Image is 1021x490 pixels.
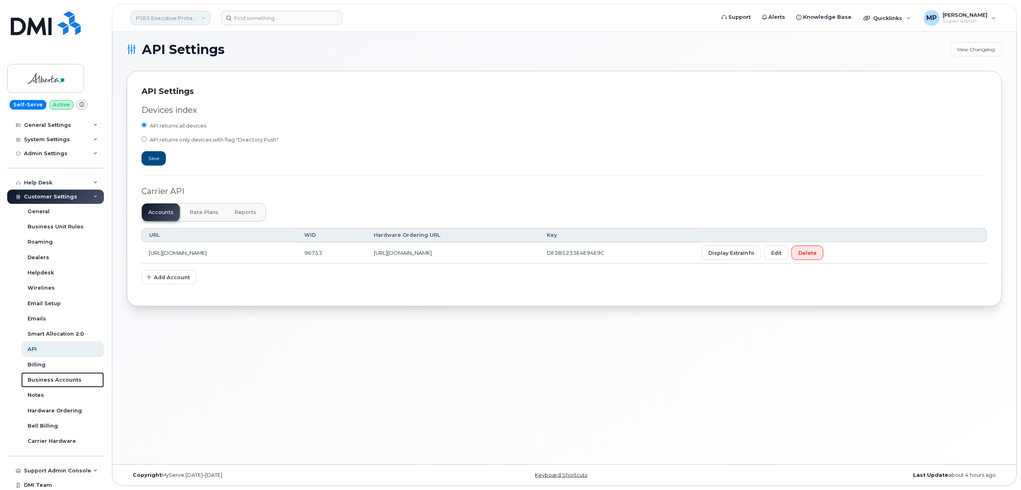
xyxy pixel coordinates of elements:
[142,86,987,97] div: API Settings
[142,136,147,142] input: API returns only devices with flag "Directory Push"
[142,186,987,197] div: Carrier API
[792,246,824,260] button: Delete
[142,270,197,284] button: Add Account
[951,42,1002,56] a: View Changelog
[133,472,162,478] strong: Copyright
[708,249,754,257] span: Display ExtraInfo
[764,246,788,260] button: Edit
[234,209,256,216] span: Reports
[702,246,761,260] button: Display ExtraInfo
[297,228,367,242] th: WID
[150,136,278,143] span: API returns only devices with flag "Directory Push"
[142,151,166,165] button: Save
[540,228,695,242] th: Key
[127,472,419,478] div: MyServe [DATE]–[DATE]
[142,104,987,116] div: Devices index
[535,472,588,478] a: Keyboard Shortcuts
[142,228,297,242] th: URL
[710,472,1002,478] div: about 4 hours ago
[798,249,817,257] span: Delete
[540,242,695,264] td: DF2B5233E4E94E9C
[142,242,297,264] td: [URL][DOMAIN_NAME]
[189,209,218,216] span: Rate Plans
[297,242,367,264] td: 96753
[913,472,949,478] strong: Last Update
[154,274,190,281] span: Add Account
[150,122,206,129] span: API returns all devices
[142,122,147,128] input: API returns all devices
[367,242,540,264] td: [URL][DOMAIN_NAME]
[771,249,782,257] span: Edit
[142,44,225,56] span: API Settings
[367,228,540,242] th: Hardware Ordering URL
